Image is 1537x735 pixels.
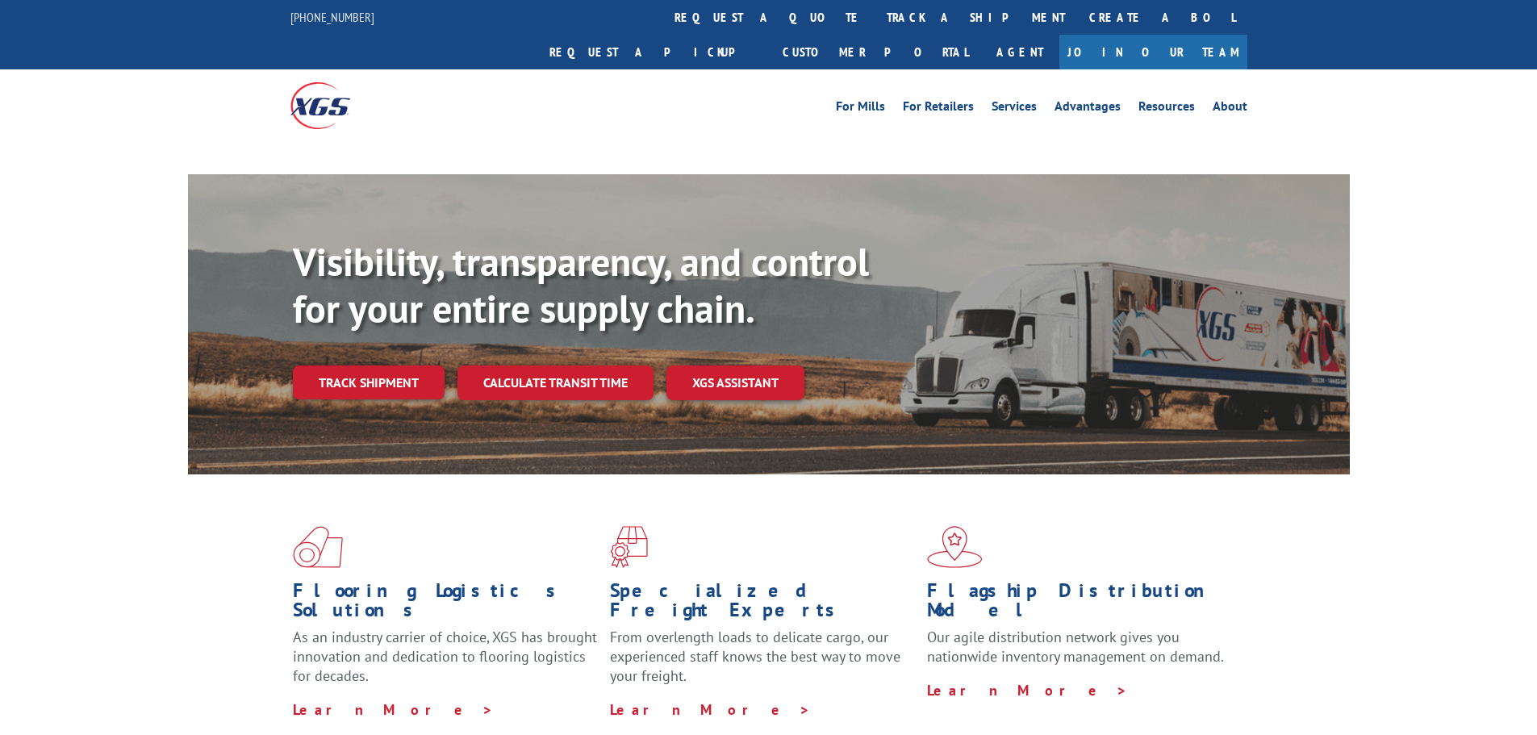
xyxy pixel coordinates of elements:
[980,35,1059,69] a: Agent
[610,526,648,568] img: xgs-icon-focused-on-flooring-red
[537,35,771,69] a: Request a pickup
[293,700,494,719] a: Learn More >
[927,581,1232,628] h1: Flagship Distribution Model
[290,9,374,25] a: [PHONE_NUMBER]
[293,365,445,399] a: Track shipment
[293,526,343,568] img: xgs-icon-total-supply-chain-intelligence-red
[836,100,885,118] a: For Mills
[927,526,983,568] img: xgs-icon-flagship-distribution-model-red
[610,581,915,628] h1: Specialized Freight Experts
[293,236,869,333] b: Visibility, transparency, and control for your entire supply chain.
[610,628,915,700] p: From overlength loads to delicate cargo, our experienced staff knows the best way to move your fr...
[1055,100,1121,118] a: Advantages
[927,628,1224,666] span: Our agile distribution network gives you nationwide inventory management on demand.
[1138,100,1195,118] a: Resources
[1213,100,1247,118] a: About
[457,365,654,400] a: Calculate transit time
[903,100,974,118] a: For Retailers
[610,700,811,719] a: Learn More >
[1059,35,1247,69] a: Join Our Team
[992,100,1037,118] a: Services
[293,628,597,685] span: As an industry carrier of choice, XGS has brought innovation and dedication to flooring logistics...
[293,581,598,628] h1: Flooring Logistics Solutions
[771,35,980,69] a: Customer Portal
[927,681,1128,700] a: Learn More >
[666,365,804,400] a: XGS ASSISTANT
